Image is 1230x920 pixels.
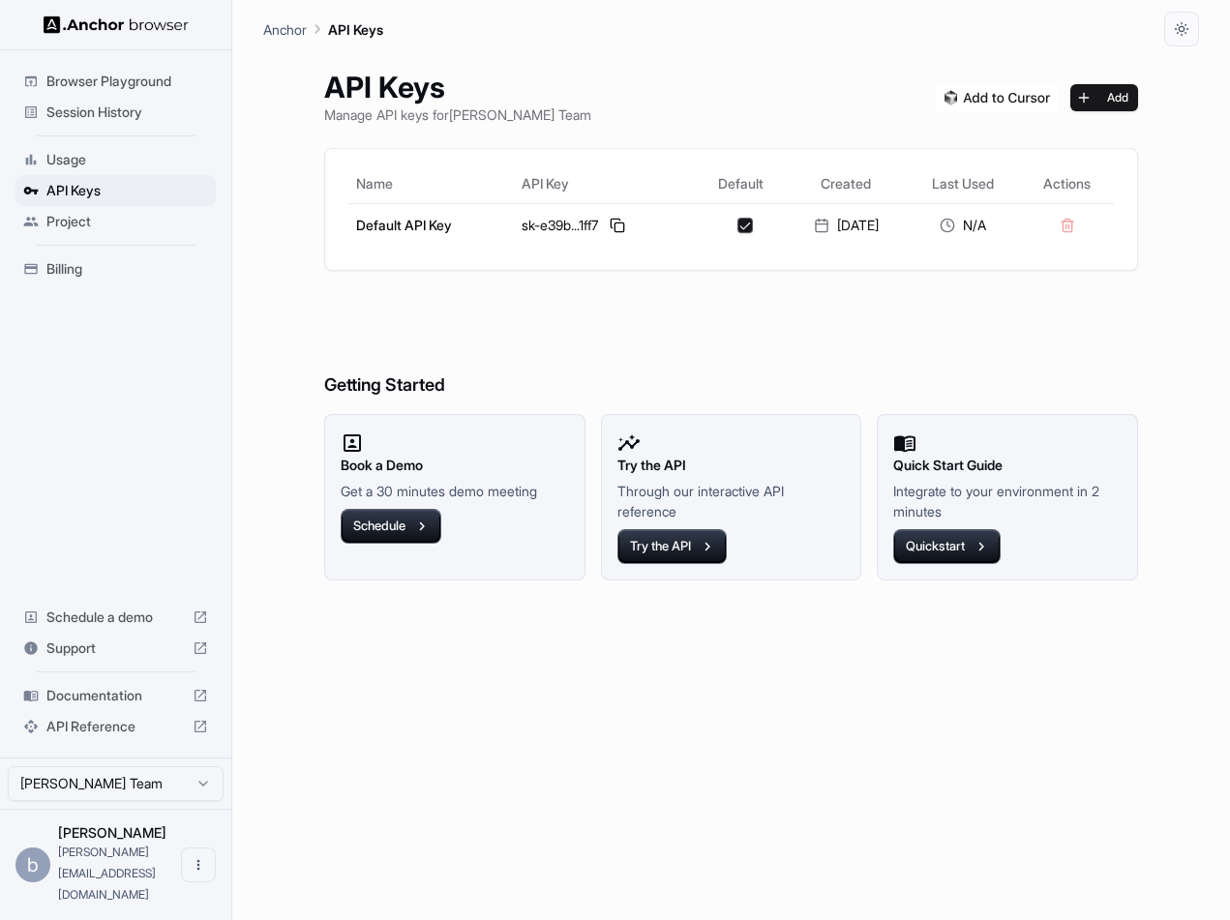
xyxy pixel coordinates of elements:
th: Last Used [906,164,1021,203]
span: API Reference [46,717,185,736]
div: N/A [914,216,1013,235]
span: Browser Playground [46,72,208,91]
img: Anchor Logo [44,15,189,34]
nav: breadcrumb [263,18,383,40]
button: Schedule [341,509,441,544]
div: Project [15,206,216,237]
p: API Keys [328,19,383,40]
p: Through our interactive API reference [617,481,846,521]
h1: API Keys [324,70,591,104]
span: Schedule a demo [46,608,185,627]
button: Quickstart [893,529,1001,564]
span: Support [46,638,185,658]
span: API Keys [46,181,208,200]
h2: Book a Demo [341,455,569,476]
span: Project [46,212,208,231]
td: Default API Key [348,203,514,247]
span: Documentation [46,686,185,705]
span: Usage [46,150,208,169]
h2: Quick Start Guide [893,455,1122,476]
button: Add [1070,84,1138,111]
th: Default [696,164,786,203]
div: Usage [15,144,216,175]
th: Name [348,164,514,203]
button: Open menu [181,847,216,882]
div: Schedule a demo [15,602,216,633]
th: Created [787,164,906,203]
img: Add anchorbrowser MCP server to Cursor [937,84,1059,111]
p: Integrate to your environment in 2 minutes [893,481,1122,521]
div: API Keys [15,175,216,206]
div: API Reference [15,711,216,742]
th: Actions [1021,164,1115,203]
div: Documentation [15,680,216,711]
div: Session History [15,97,216,128]
p: Anchor [263,19,307,40]
span: Session History [46,103,208,122]
button: Copy API key [606,214,629,237]
button: Try the API [617,529,727,564]
div: [DATE] [795,216,898,235]
div: sk-e39b...1ff7 [522,214,688,237]
div: b [15,847,50,882]
th: API Key [514,164,696,203]
p: Get a 30 minutes demo meeting [341,481,569,501]
div: Browser Playground [15,66,216,97]
span: Billing [46,259,208,279]
h2: Try the API [617,455,846,476]
h6: Getting Started [324,294,1138,400]
div: Billing [15,253,216,284]
div: Support [15,633,216,664]
p: Manage API keys for [PERSON_NAME] Team [324,104,591,125]
span: brian@tabx.io [58,845,156,902]
span: brian h [58,824,166,841]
